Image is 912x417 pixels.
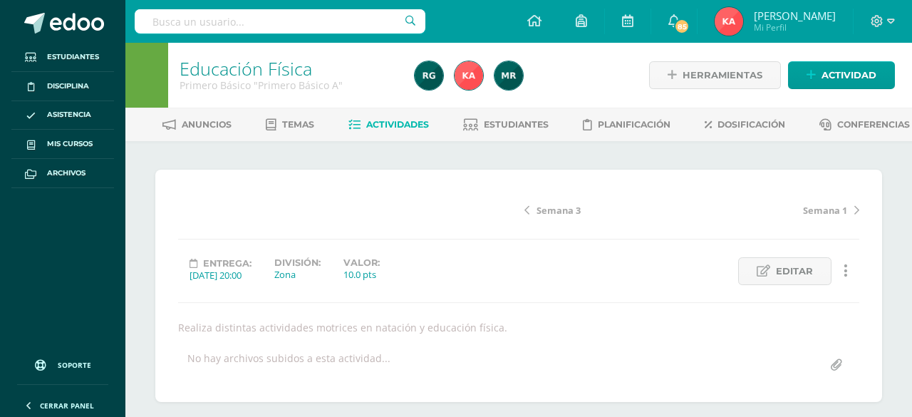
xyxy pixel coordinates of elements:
[776,258,813,284] span: Editar
[837,119,910,130] span: Conferencias
[692,202,859,217] a: Semana 1
[674,19,690,34] span: 85
[343,268,380,281] div: 10.0 pts
[274,257,321,268] label: División:
[484,119,549,130] span: Estudiantes
[537,204,581,217] span: Semana 3
[11,101,114,130] a: Asistencia
[182,119,232,130] span: Anuncios
[455,61,483,90] img: 055b641256edc27d9aba05c5e4c57ff6.png
[190,269,252,282] div: [DATE] 20:00
[47,168,85,179] span: Archivos
[274,268,321,281] div: Zona
[266,113,314,136] a: Temas
[203,258,252,269] span: Entrega:
[47,81,89,92] span: Disciplina
[415,61,443,90] img: e044b199acd34bf570a575bac584e1d1.png
[135,9,425,34] input: Busca un usuario...
[717,119,785,130] span: Dosificación
[187,351,390,379] div: No hay archivos subidos a esta actividad...
[683,62,762,88] span: Herramientas
[819,113,910,136] a: Conferencias
[788,61,895,89] a: Actividad
[343,257,380,268] label: Valor:
[58,360,91,370] span: Soporte
[282,119,314,130] span: Temas
[17,346,108,381] a: Soporte
[705,113,785,136] a: Dosificación
[348,113,429,136] a: Actividades
[47,51,99,63] span: Estudiantes
[715,7,743,36] img: 055b641256edc27d9aba05c5e4c57ff6.png
[40,401,94,411] span: Cerrar panel
[11,43,114,72] a: Estudiantes
[180,58,398,78] h1: Educación Física
[598,119,670,130] span: Planificación
[11,72,114,101] a: Disciplina
[11,159,114,188] a: Archivos
[649,61,781,89] a: Herramientas
[180,56,312,81] a: Educación Física
[494,61,523,90] img: 31cc3966fce4eb9ca4ceb0e9639e6c11.png
[583,113,670,136] a: Planificación
[162,113,232,136] a: Anuncios
[47,138,93,150] span: Mis cursos
[47,109,91,120] span: Asistencia
[803,204,847,217] span: Semana 1
[11,130,114,159] a: Mis cursos
[754,9,836,23] span: [PERSON_NAME]
[172,321,865,334] div: Realiza distintas actividades motrices en natación y educación física.
[822,62,876,88] span: Actividad
[524,202,692,217] a: Semana 3
[366,119,429,130] span: Actividades
[754,21,836,34] span: Mi Perfil
[463,113,549,136] a: Estudiantes
[180,78,398,92] div: Primero Básico 'Primero Básico A'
